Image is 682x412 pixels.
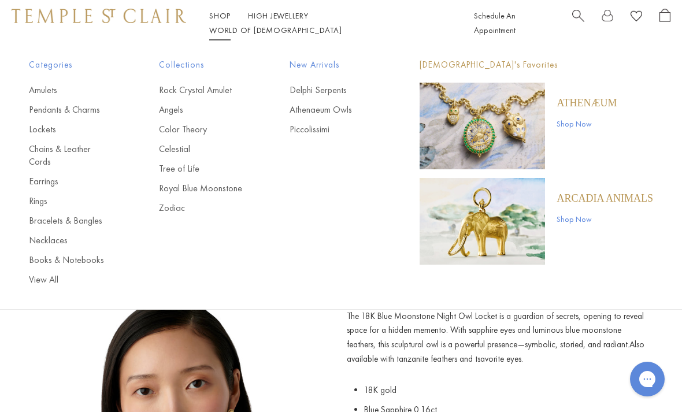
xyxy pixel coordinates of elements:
a: Schedule An Appointment [474,10,516,35]
a: World of [DEMOGRAPHIC_DATA]World of [DEMOGRAPHIC_DATA] [209,25,342,35]
a: Necklaces [29,234,113,247]
a: Bracelets & Bangles [29,214,113,227]
a: Shop Now [557,213,653,225]
a: Celestial [159,143,243,155]
a: Delphi Serpents [290,84,373,96]
a: View All [29,273,113,286]
a: Pendants & Charms [29,103,113,116]
a: Books & Notebooks [29,254,113,266]
a: Royal Blue Moonstone [159,182,243,195]
a: High JewelleryHigh Jewellery [248,10,309,21]
a: Rings [29,195,113,207]
a: Athenaeum Owls [290,103,373,116]
span: Collections [159,58,243,72]
li: 18K gold [364,380,647,400]
a: ARCADIA ANIMALS [557,192,653,205]
a: Lockets [29,123,113,136]
a: View Wishlist [631,9,642,27]
a: Piccolissimi [290,123,373,136]
nav: Main navigation [209,9,448,38]
span: The 18K Blue Moonstone Night Owl Locket is a guardian of secrets, opening to reveal space for a h... [347,310,644,351]
a: Color Theory [159,123,243,136]
a: Amulets [29,84,113,96]
a: Tree of Life [159,162,243,175]
span: New Arrivals [290,58,373,72]
a: ShopShop [209,10,231,21]
span: Also available with tanzanite feathers and tsavorite eyes. [347,339,644,365]
a: Earrings [29,175,113,188]
a: Chains & Leather Cords [29,143,113,168]
img: Temple St. Clair [12,9,186,23]
iframe: Gorgias live chat messenger [624,358,670,400]
a: Search [572,9,584,38]
span: Categories [29,58,113,72]
a: Shop Now [557,117,617,130]
p: [DEMOGRAPHIC_DATA]'s Favorites [420,58,653,72]
a: Angels [159,103,243,116]
a: Zodiac [159,202,243,214]
a: Athenæum [557,96,617,109]
a: Open Shopping Bag [659,9,670,38]
a: Rock Crystal Amulet [159,84,243,96]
